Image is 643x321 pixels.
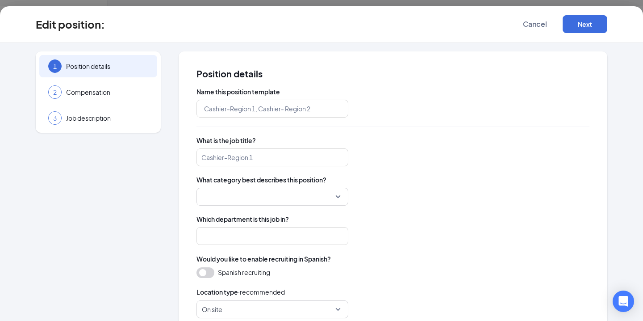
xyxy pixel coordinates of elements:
[196,100,348,118] input: Cashier-Region 1, Cashier- Region 2
[202,301,222,318] span: On site
[66,88,148,97] span: Compensation
[196,287,238,297] span: Location type
[53,62,57,71] span: 1
[66,114,148,122] span: Job description
[196,69,589,78] span: Position details
[563,15,607,33] button: Next
[196,175,589,184] span: What category best describes this position?
[613,291,634,312] div: Open Intercom Messenger
[53,88,57,97] span: 2
[196,215,589,224] span: Which department is this job in?
[53,114,57,122] span: 3
[513,15,557,33] button: Cancel
[238,287,285,297] span: · recommended
[196,254,331,264] span: Would you like to enable recruiting in Spanish?
[196,87,589,96] span: Name this position template
[66,62,148,71] span: Position details
[196,136,589,145] span: What is the job title?
[218,267,270,277] span: Spanish recruiting
[36,17,105,32] h3: Edit position :
[523,20,547,29] span: Cancel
